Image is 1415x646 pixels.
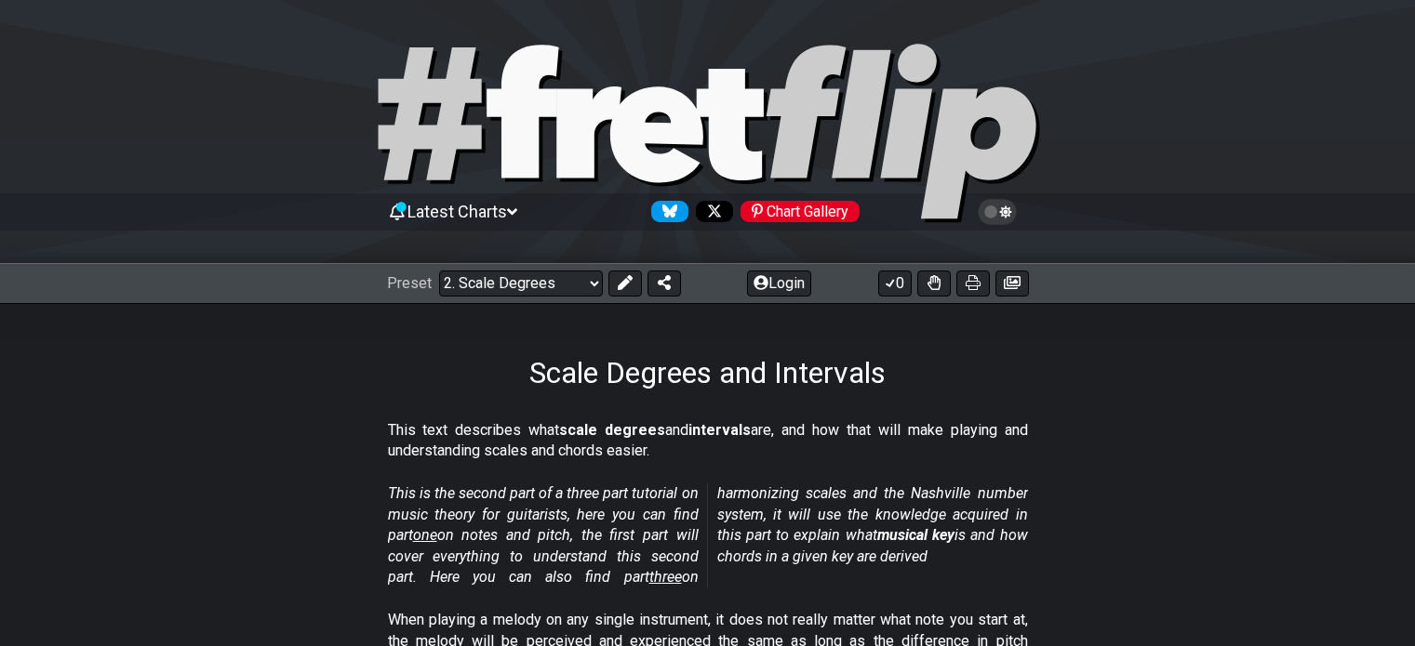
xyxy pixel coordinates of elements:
button: Create image [995,270,1029,297]
span: Latest Charts [407,202,507,221]
button: Edit Preset [608,270,642,297]
button: Print [956,270,990,297]
h1: Scale Degrees and Intervals [529,355,886,390]
button: 0 [878,270,912,297]
em: This is the second part of a three part tutorial on music theory for guitarists, here you can fin... [388,484,1028,586]
a: Follow #fretflip at Bluesky [644,201,688,222]
strong: musical key [877,526,954,544]
span: one [413,526,437,544]
button: Login [747,270,811,297]
select: Preset [439,270,603,297]
strong: scale degrees [559,421,665,439]
button: Share Preset [647,270,681,297]
a: Follow #fretflip at X [688,201,733,222]
strong: intervals [688,421,751,439]
button: Toggle Dexterity for all fretkits [917,270,951,297]
span: Preset [387,274,432,292]
span: three [649,568,682,586]
span: Toggle light / dark theme [987,204,1008,220]
div: Chart Gallery [741,201,860,222]
a: #fretflip at Pinterest [733,201,860,222]
p: This text describes what and are, and how that will make playing and understanding scales and cho... [388,420,1028,462]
